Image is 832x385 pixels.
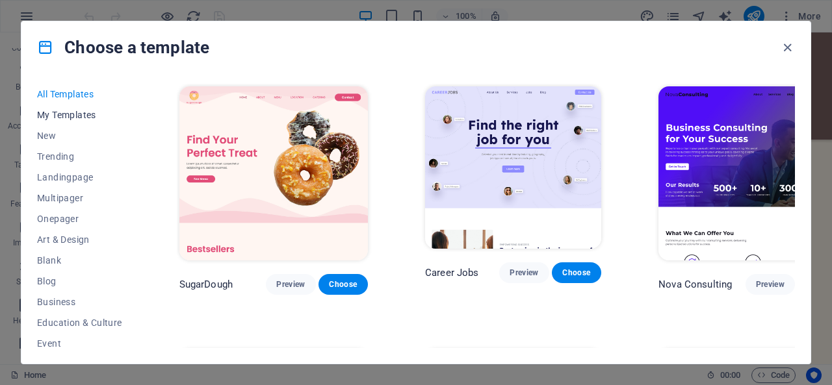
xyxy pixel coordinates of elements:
button: Blog [37,271,122,292]
span: My Templates [37,110,122,120]
button: Preview [499,262,549,283]
span: Art & Design [37,234,122,245]
span: Trending [37,151,122,162]
button: Landingpage [37,167,122,188]
button: Event [37,333,122,354]
span: Choose [562,267,591,278]
span: Blog [37,276,122,286]
h4: Choose a template [37,37,209,58]
img: Career Jobs [425,86,601,249]
button: Blank [37,250,122,271]
button: Art & Design [37,229,122,250]
span: Education & Culture [37,317,122,328]
span: Onepager [37,214,122,224]
button: Trending [37,146,122,167]
p: SugarDough [179,278,233,291]
button: New [37,125,122,146]
button: Education & Culture [37,312,122,333]
button: Business [37,292,122,312]
p: Nova Consulting [658,278,732,291]
button: My Templates [37,105,122,125]
span: New [37,130,122,141]
span: Preview [756,279,785,290]
button: Preview [266,274,315,295]
button: Choose [552,262,601,283]
span: Blank [37,255,122,266]
span: Preview [276,279,305,290]
button: Onepager [37,208,122,229]
span: Business [37,297,122,307]
button: Multipager [37,188,122,208]
span: Multipager [37,193,122,203]
p: Career Jobs [425,266,479,279]
span: Landingpage [37,172,122,182]
span: Event [37,338,122,349]
img: SugarDough [179,86,368,260]
button: Choose [318,274,368,295]
button: All Templates [37,84,122,105]
span: Choose [329,279,357,290]
span: Preview [510,267,538,278]
button: Preview [746,274,795,295]
span: All Templates [37,89,122,99]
